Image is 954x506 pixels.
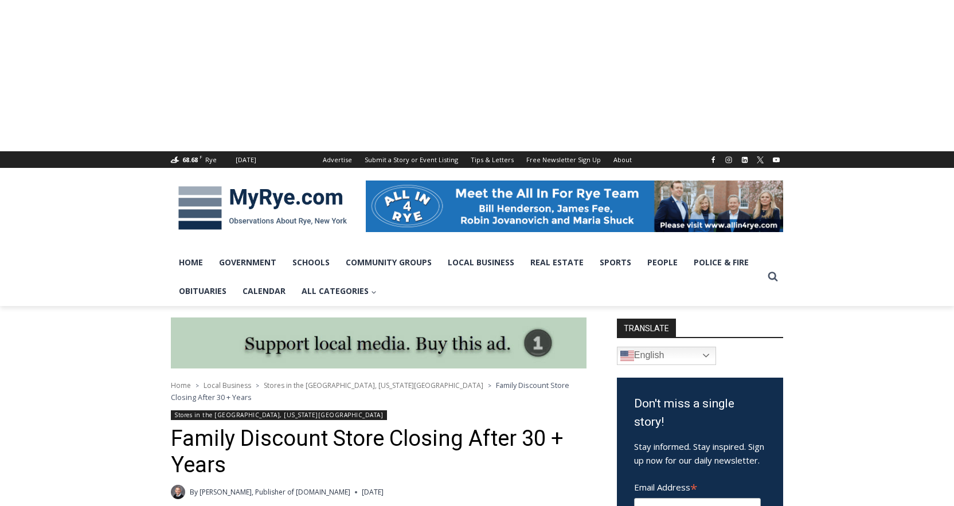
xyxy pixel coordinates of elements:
[190,487,198,497] span: By
[763,266,783,287] button: View Search Form
[204,381,251,390] a: Local Business
[171,485,185,499] a: Author image
[440,248,522,277] a: Local Business
[236,155,256,165] div: [DATE]
[592,248,639,277] a: Sports
[171,410,387,420] a: Stores in the [GEOGRAPHIC_DATA], [US_STATE][GEOGRAPHIC_DATA]
[520,151,607,168] a: Free Newsletter Sign Up
[753,153,767,167] a: X
[171,277,234,305] a: Obituaries
[211,248,284,277] a: Government
[769,153,783,167] a: YouTube
[302,285,377,297] span: All Categories
[171,381,191,390] a: Home
[464,151,520,168] a: Tips & Letters
[338,248,440,277] a: Community Groups
[617,319,676,337] strong: TRANSLATE
[634,440,766,467] p: Stay informed. Stay inspired. Sign up now for our daily newsletter.
[366,181,783,232] img: All in for Rye
[284,248,338,277] a: Schools
[264,381,483,390] a: Stores in the [GEOGRAPHIC_DATA], [US_STATE][GEOGRAPHIC_DATA]
[706,153,720,167] a: Facebook
[639,248,686,277] a: People
[620,349,634,363] img: en
[256,382,259,390] span: >
[205,155,217,165] div: Rye
[171,248,211,277] a: Home
[200,487,350,497] a: [PERSON_NAME], Publisher of [DOMAIN_NAME]
[722,153,736,167] a: Instagram
[358,151,464,168] a: Submit a Story or Event Listing
[234,277,294,305] a: Calendar
[634,395,766,431] h3: Don't miss a single story!
[634,476,761,496] label: Email Address
[738,153,752,167] a: Linkedin
[171,380,569,402] span: Family Discount Store Closing After 30 + Years
[294,277,385,305] a: All Categories
[196,382,199,390] span: >
[607,151,638,168] a: About
[488,382,491,390] span: >
[316,151,358,168] a: Advertise
[171,379,587,403] nav: Breadcrumbs
[316,151,638,168] nav: Secondary Navigation
[522,248,592,277] a: Real Estate
[362,487,384,497] time: [DATE]
[171,317,587,369] img: support local media, buy this ad
[617,347,716,365] a: English
[182,155,198,164] span: 68.68
[686,248,757,277] a: Police & Fire
[200,154,202,160] span: F
[171,248,763,306] nav: Primary Navigation
[171,178,354,238] img: MyRye.com
[171,426,587,478] h1: Family Discount Store Closing After 30 + Years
